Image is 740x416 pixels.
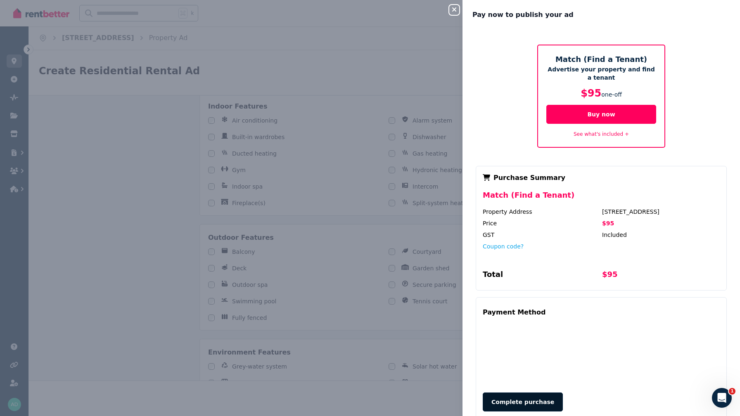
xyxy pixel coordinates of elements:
[712,388,732,408] iframe: Intercom live chat
[483,219,600,227] div: Price
[546,65,656,82] p: Advertise your property and find a tenant
[483,173,720,183] div: Purchase Summary
[483,392,563,411] button: Complete purchase
[602,231,720,239] div: Included
[472,10,574,20] span: Pay now to publish your ad
[483,189,720,208] div: Match (Find a Tenant)
[483,231,600,239] div: GST
[602,208,720,216] div: [STREET_ADDRESS]
[602,269,720,284] div: $95
[483,269,600,284] div: Total
[574,131,629,137] a: See what's included +
[483,242,524,251] button: Coupon code?
[481,322,721,384] iframe: Secure payment input frame
[546,54,656,65] h5: Match (Find a Tenant)
[581,87,601,99] span: $95
[601,91,622,98] span: one-off
[546,105,656,124] button: Buy now
[483,208,600,216] div: Property Address
[483,304,546,321] div: Payment Method
[729,388,735,395] span: 1
[602,220,614,227] span: $95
